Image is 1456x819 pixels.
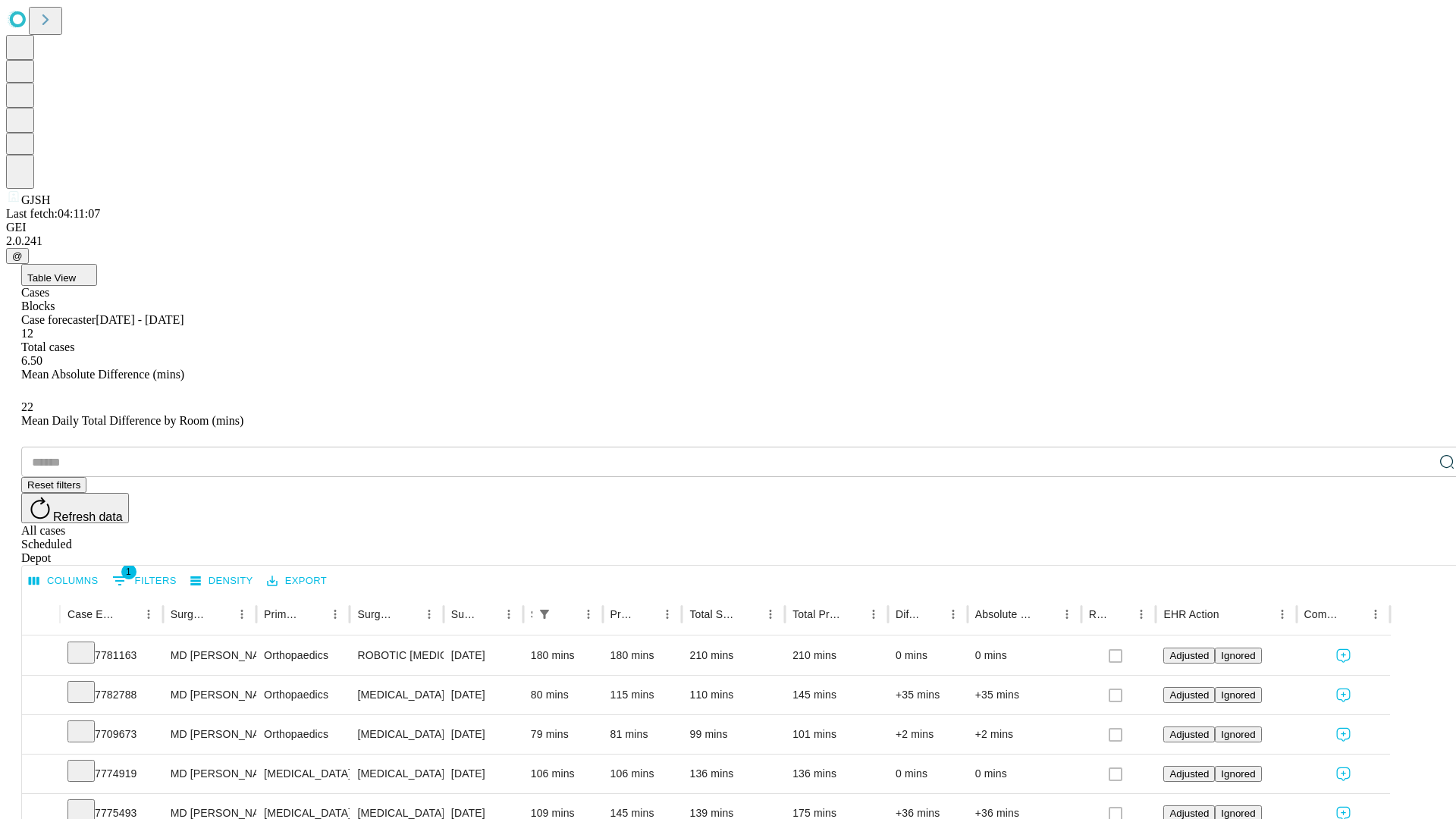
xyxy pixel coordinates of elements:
[264,715,342,754] div: Orthopaedics
[1163,608,1219,620] div: EHR Action
[610,636,675,675] div: 180 mins
[30,761,52,788] button: Expand
[557,604,578,625] button: Sort
[357,755,435,793] div: [MEDICAL_DATA]
[689,715,777,754] div: 99 mins
[171,636,249,675] div: MD [PERSON_NAME] [PERSON_NAME] Md
[67,608,115,620] div: Case Epic Id
[1221,650,1255,661] span: Ignored
[357,636,435,675] div: ROBOTIC [MEDICAL_DATA] KNEE TOTAL
[1169,650,1209,661] span: Adjusted
[231,604,253,625] button: Menu
[534,604,555,625] button: Show filters
[1221,808,1255,819] span: Ignored
[30,722,52,748] button: Expand
[397,604,419,625] button: Sort
[792,676,880,714] div: 145 mins
[657,604,678,625] button: Menu
[357,608,395,620] div: Surgery Name
[264,608,302,620] div: Primary Service
[1089,608,1109,620] div: Resolved in EHR
[1169,689,1209,701] span: Adjusted
[610,715,675,754] div: 81 mins
[67,676,155,714] div: 7782788
[943,604,964,625] button: Menu
[896,755,960,793] div: 0 mins
[635,604,657,625] button: Sort
[419,604,440,625] button: Menu
[21,414,243,427] span: Mean Daily Total Difference by Room (mins)
[896,608,920,620] div: Difference
[792,608,840,620] div: Total Predicted Duration
[264,636,342,675] div: Orthopaedics
[171,715,249,754] div: MD [PERSON_NAME] [PERSON_NAME] Md
[6,221,1450,234] div: GEI
[21,340,74,353] span: Total cases
[1344,604,1365,625] button: Sort
[21,368,184,381] span: Mean Absolute Difference (mins)
[689,636,777,675] div: 210 mins
[6,207,100,220] span: Last fetch: 04:11:07
[117,604,138,625] button: Sort
[21,327,33,340] span: 12
[534,604,555,625] div: 1 active filter
[451,676,516,714] div: [DATE]
[531,715,595,754] div: 79 mins
[689,608,737,620] div: Total Scheduled Duration
[1035,604,1056,625] button: Sort
[896,676,960,714] div: +35 mins
[531,636,595,675] div: 180 mins
[21,193,50,206] span: GJSH
[578,604,599,625] button: Menu
[842,604,863,625] button: Sort
[975,755,1074,793] div: 0 mins
[1169,768,1209,780] span: Adjusted
[108,569,180,593] button: Show filters
[21,400,33,413] span: 22
[1272,604,1293,625] button: Menu
[325,604,346,625] button: Menu
[1215,766,1261,782] button: Ignored
[689,755,777,793] div: 136 mins
[1221,768,1255,780] span: Ignored
[1163,687,1215,703] button: Adjusted
[53,510,123,523] span: Refresh data
[171,676,249,714] div: MD [PERSON_NAME] [PERSON_NAME] Md
[27,479,80,491] span: Reset filters
[30,643,52,670] button: Expand
[975,676,1074,714] div: +35 mins
[921,604,943,625] button: Sort
[1131,604,1152,625] button: Menu
[1221,604,1242,625] button: Sort
[67,636,155,675] div: 7781163
[689,676,777,714] div: 110 mins
[21,354,42,367] span: 6.50
[187,570,257,593] button: Density
[1163,648,1215,664] button: Adjusted
[451,636,516,675] div: [DATE]
[477,604,498,625] button: Sort
[739,604,760,625] button: Sort
[6,248,29,264] button: @
[792,636,880,675] div: 210 mins
[171,755,249,793] div: MD [PERSON_NAME] E Md
[96,313,184,326] span: [DATE] - [DATE]
[1221,689,1255,701] span: Ignored
[263,570,331,593] button: Export
[264,755,342,793] div: [MEDICAL_DATA]
[25,570,102,593] button: Select columns
[451,608,475,620] div: Surgery Date
[1221,729,1255,740] span: Ignored
[451,715,516,754] div: [DATE]
[21,477,86,493] button: Reset filters
[610,608,635,620] div: Predicted In Room Duration
[1169,729,1209,740] span: Adjusted
[6,234,1450,248] div: 2.0.241
[610,755,675,793] div: 106 mins
[896,636,960,675] div: 0 mins
[1163,766,1215,782] button: Adjusted
[610,676,675,714] div: 115 mins
[264,676,342,714] div: Orthopaedics
[27,272,76,284] span: Table View
[975,715,1074,754] div: +2 mins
